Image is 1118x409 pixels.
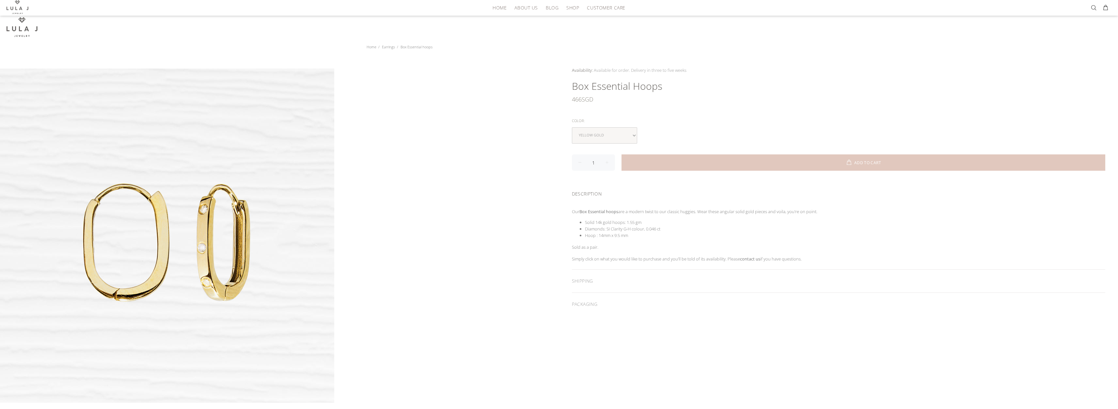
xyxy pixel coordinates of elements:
[572,117,1106,125] div: Color:
[572,270,1106,292] div: SHIPPING
[572,244,1106,250] p: Sold as a pair.
[587,5,625,10] span: CUSTOMER CARE
[566,5,579,10] span: SHOP
[572,93,1106,106] div: SGD
[854,161,881,165] span: ADD TO CART
[489,3,511,13] a: HOME
[572,93,582,106] span: 466
[572,208,1106,215] p: Our are a modern twist to our classic huggies. Wear these angular solid gold pieces and voila, yo...
[546,5,559,10] span: BLOG
[579,209,618,214] strong: Box Essential hoops
[585,226,1106,232] li: Diamonds: SI Clarity G-H colour, 0.046 ct
[594,67,686,73] span: Available for order. Delivery in three to five weeks
[585,219,1106,226] li: Solid 14k gold hoops: 1.55 gm
[740,256,760,262] a: contact us
[583,3,625,13] a: CUSTOMER CARE
[622,154,1106,171] button: ADD TO CART
[511,3,542,13] a: ABOUT US
[572,67,593,73] span: Availability:
[572,293,1106,316] div: PACKAGING
[572,80,1106,93] h1: Box Essential hoops
[585,232,1106,239] li: Hoop : 14mm x 9.5 mm
[401,44,433,49] span: Box Essential hoops
[562,3,583,13] a: SHOP
[382,44,395,49] a: Earrings
[572,182,1106,203] div: DESCRIPTION
[367,44,376,49] a: Home
[542,3,562,13] a: BLOG
[493,5,507,10] span: HOME
[572,256,1106,262] p: Simply click on what you would like to purchase and you’ll be told of its availability. Please if...
[514,5,538,10] span: ABOUT US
